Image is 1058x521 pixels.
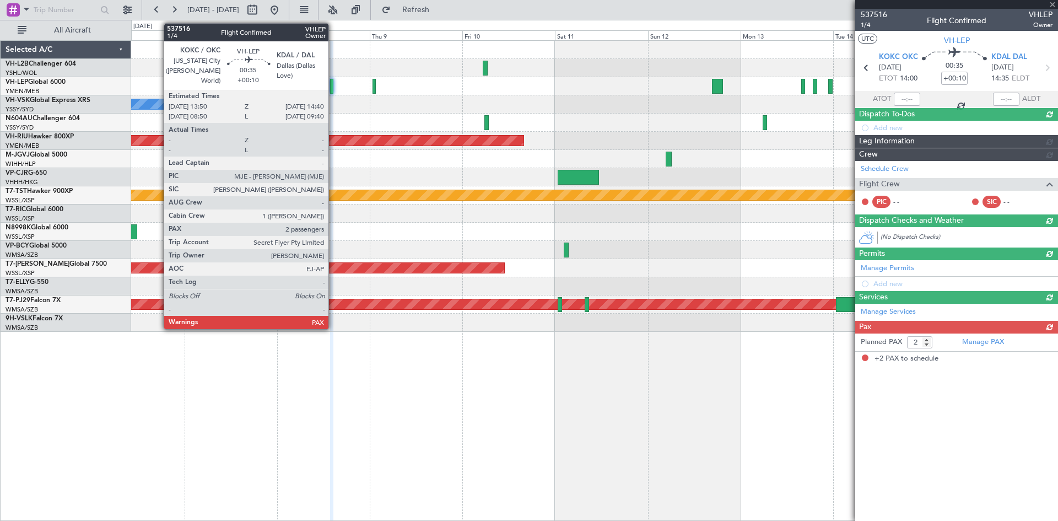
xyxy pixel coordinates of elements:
a: YMEN/MEB [6,142,39,150]
a: YSSY/SYD [6,105,34,114]
a: T7-RICGlobal 6000 [6,206,63,213]
button: UTC [858,34,877,44]
span: 14:00 [900,73,917,84]
a: VH-VSKGlobal Express XRS [6,97,90,104]
span: All Aircraft [29,26,116,34]
span: VHLEP [1029,9,1052,20]
span: [DATE] - [DATE] [187,5,239,15]
span: [DATE] [879,62,902,73]
span: 14:35 [991,73,1009,84]
span: T7-PJ29 [6,297,30,304]
a: M-JGVJGlobal 5000 [6,152,67,158]
a: YSHL/WOL [6,69,37,77]
a: VH-LEPGlobal 6000 [6,79,66,85]
span: VH-LEP [6,79,28,85]
a: VHHH/HKG [6,178,38,186]
a: WSSL/XSP [6,233,35,241]
a: WSSL/XSP [6,214,35,223]
button: All Aircraft [12,22,120,39]
span: T7-RIC [6,206,26,213]
button: Refresh [376,1,442,19]
span: KOKC OKC [879,52,918,63]
div: Tue 7 [185,30,277,40]
span: ETOT [879,73,897,84]
div: Mon 13 [741,30,833,40]
a: YSSY/SYD [6,123,34,132]
a: N8998KGlobal 6000 [6,224,68,231]
span: Owner [1029,20,1052,30]
span: N604AU [6,115,33,122]
div: Sat 11 [555,30,647,40]
span: VP-CJR [6,170,28,176]
a: WSSL/XSP [6,196,35,205]
a: T7-ELLYG-550 [6,279,48,286]
a: WIHH/HLP [6,160,36,168]
div: Mon 6 [92,30,185,40]
a: WMSA/SZB [6,251,38,259]
a: VH-RIUHawker 800XP [6,133,74,140]
div: Fri 10 [462,30,555,40]
a: WMSA/SZB [6,324,38,332]
span: VH-VSK [6,97,30,104]
span: VH-L2B [6,61,29,67]
div: Thu 9 [370,30,462,40]
span: ATOT [873,94,891,105]
a: VH-L2BChallenger 604 [6,61,76,67]
a: T7-TSTHawker 900XP [6,188,73,195]
span: 537516 [861,9,887,20]
a: YMEN/MEB [6,87,39,95]
div: Tue 14 [833,30,926,40]
span: VH-LEP [944,35,970,46]
span: 1/4 [861,20,887,30]
span: VH-RIU [6,133,28,140]
span: T7-[PERSON_NAME] [6,261,69,267]
a: N604AUChallenger 604 [6,115,80,122]
div: Wed 8 [277,30,370,40]
span: VP-BCY [6,243,29,249]
span: M-JGVJ [6,152,30,158]
span: T7-ELLY [6,279,30,286]
div: [DATE] [133,22,152,31]
input: Trip Number [34,2,97,18]
span: [DATE] [991,62,1014,73]
span: KDAL DAL [991,52,1027,63]
span: N8998K [6,224,31,231]
a: WMSA/SZB [6,287,38,296]
a: VP-CJRG-650 [6,170,47,176]
a: T7-PJ29Falcon 7X [6,297,61,304]
a: WSSL/XSP [6,269,35,277]
a: WMSA/SZB [6,305,38,314]
span: 00:35 [946,61,963,72]
a: VP-BCYGlobal 5000 [6,243,67,249]
span: ELDT [1012,73,1029,84]
a: T7-[PERSON_NAME]Global 7500 [6,261,107,267]
span: 9H-VSLK [6,315,33,322]
span: Refresh [393,6,439,14]
span: ALDT [1022,94,1040,105]
div: Flight Confirmed [927,15,986,26]
span: T7-TST [6,188,27,195]
a: 9H-VSLKFalcon 7X [6,315,63,322]
div: Sun 12 [648,30,741,40]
